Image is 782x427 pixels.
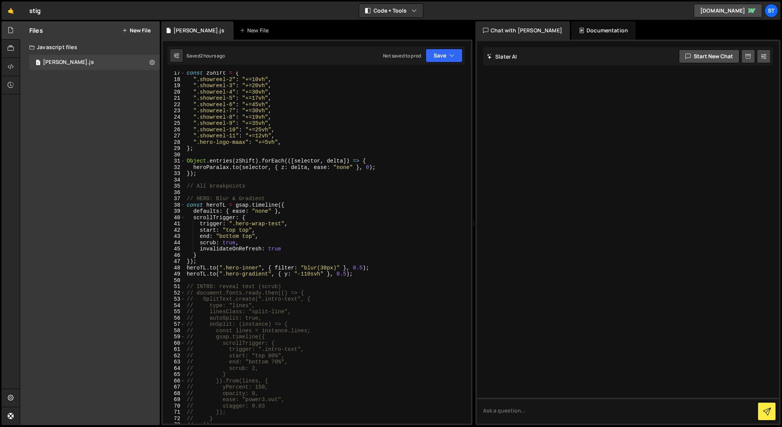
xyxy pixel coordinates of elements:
div: 63 [163,359,185,365]
div: 46 [163,252,185,259]
div: Saved [186,53,225,59]
div: 48 [163,265,185,271]
div: 26 [163,127,185,133]
div: New File [240,27,272,34]
div: 39 [163,208,185,215]
div: 16026/42920.js [29,55,160,70]
div: 31 [163,158,185,164]
div: 38 [163,202,185,209]
button: Code + Tools [359,4,423,18]
div: 49 [163,271,185,277]
div: 34 [163,177,185,183]
div: 33 [163,170,185,177]
div: 72 [163,416,185,422]
div: 54 [163,303,185,309]
button: Save [426,49,463,62]
div: 56 [163,315,185,322]
button: New File [122,27,151,33]
span: 1 [36,60,40,66]
div: 24 [163,114,185,121]
div: 44 [163,240,185,246]
div: 60 [163,340,185,347]
div: 55 [163,309,185,315]
div: 18 [163,76,185,83]
div: 17 [163,70,185,76]
div: [PERSON_NAME].js [43,59,94,66]
div: 41 [163,221,185,227]
div: 2 hours ago [200,53,225,59]
div: 70 [163,403,185,409]
div: 68 [163,390,185,397]
div: 43 [163,233,185,240]
div: 58 [163,328,185,334]
div: 65 [163,371,185,378]
div: 66 [163,378,185,384]
div: 67 [163,384,185,390]
div: 19 [163,83,185,89]
div: [PERSON_NAME].js [173,27,224,34]
h2: Files [29,26,43,35]
a: 🤙 [2,2,20,20]
div: Documentation [571,21,636,40]
div: 64 [163,365,185,372]
div: 71 [163,409,185,416]
a: St [765,4,778,18]
div: Not saved to prod [383,53,421,59]
div: 35 [163,183,185,190]
div: 40 [163,215,185,221]
div: 69 [163,397,185,403]
div: 23 [163,108,185,114]
div: 52 [163,290,185,296]
div: stig [29,6,41,15]
div: 29 [163,145,185,152]
div: 27 [163,133,185,139]
div: Javascript files [20,40,160,55]
div: 61 [163,346,185,353]
div: 47 [163,258,185,265]
div: 28 [163,139,185,146]
div: 20 [163,89,185,96]
button: Start new chat [679,49,739,63]
div: 25 [163,120,185,127]
div: 59 [163,334,185,340]
div: 62 [163,353,185,359]
div: 57 [163,321,185,328]
div: Chat with [PERSON_NAME] [475,21,570,40]
div: 30 [163,152,185,158]
a: [DOMAIN_NAME] [694,4,762,18]
div: 32 [163,164,185,171]
div: 53 [163,296,185,303]
div: 22 [163,102,185,108]
div: 50 [163,277,185,284]
div: 37 [163,196,185,202]
h2: Slater AI [487,53,517,60]
div: 45 [163,246,185,252]
div: 51 [163,284,185,290]
div: 36 [163,190,185,196]
div: 21 [163,95,185,102]
div: 42 [163,227,185,234]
